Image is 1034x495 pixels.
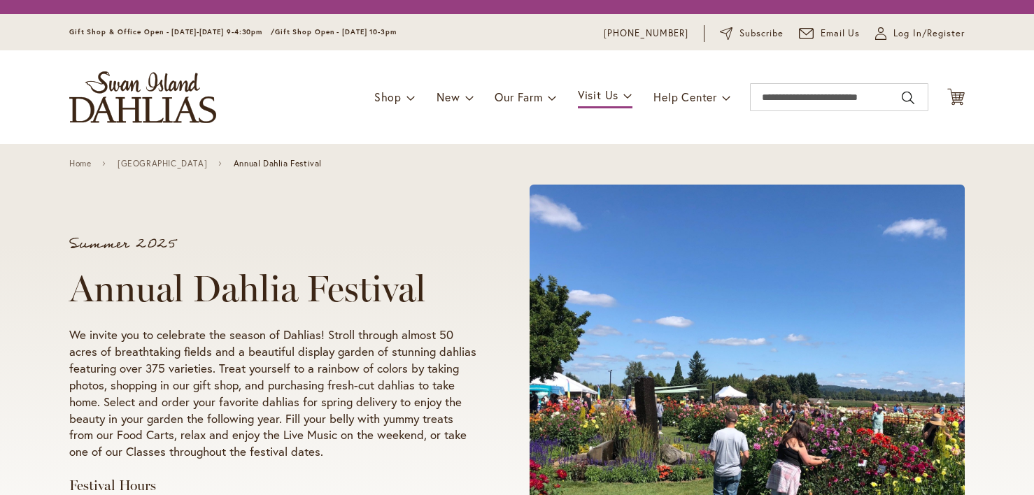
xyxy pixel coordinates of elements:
[604,27,688,41] a: [PHONE_NUMBER]
[118,159,207,168] a: [GEOGRAPHIC_DATA]
[69,268,476,310] h1: Annual Dahlia Festival
[799,27,861,41] a: Email Us
[495,89,542,104] span: Our Farm
[893,27,965,41] span: Log In/Register
[578,87,618,102] span: Visit Us
[875,27,965,41] a: Log In/Register
[821,27,861,41] span: Email Us
[653,89,717,104] span: Help Center
[69,477,476,494] h3: Festival Hours
[234,159,322,168] span: Annual Dahlia Festival
[69,159,91,168] a: Home
[69,27,275,36] span: Gift Shop & Office Open - [DATE]-[DATE] 9-4:30pm /
[902,87,914,109] button: Search
[739,27,784,41] span: Subscribe
[374,89,402,104] span: Shop
[275,27,397,36] span: Gift Shop Open - [DATE] 10-3pm
[437,89,460,104] span: New
[720,27,784,41] a: Subscribe
[69,71,216,123] a: store logo
[69,327,476,461] p: We invite you to celebrate the season of Dahlias! Stroll through almost 50 acres of breathtaking ...
[69,237,476,251] p: Summer 2025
